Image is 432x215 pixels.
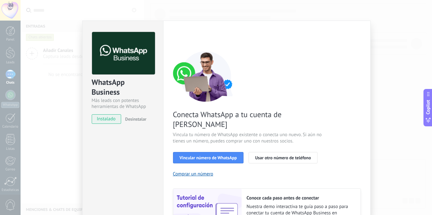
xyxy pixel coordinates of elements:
span: Usar otro número de teléfono [255,155,311,160]
span: Vincula tu número de WhatsApp existente o conecta uno nuevo. Si aún no tienes un número, puedes c... [173,132,324,144]
img: connect number [173,51,239,102]
span: Desinstalar [125,116,146,122]
img: logo_main.png [92,32,155,75]
button: Vincular número de WhatsApp [173,152,244,163]
span: Conecta WhatsApp a tu cuenta de [PERSON_NAME] [173,110,324,129]
button: Desinstalar [123,114,146,124]
span: Vincular número de WhatsApp [180,155,237,160]
span: Copilot [425,100,431,114]
button: Comprar un número [173,171,213,177]
span: instalado [92,114,121,124]
div: WhatsApp Business [92,77,154,98]
button: Usar otro número de teléfono [249,152,318,163]
div: Más leads con potentes herramientas de WhatsApp [92,98,154,110]
h2: Conoce cada paso antes de conectar [247,195,354,201]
